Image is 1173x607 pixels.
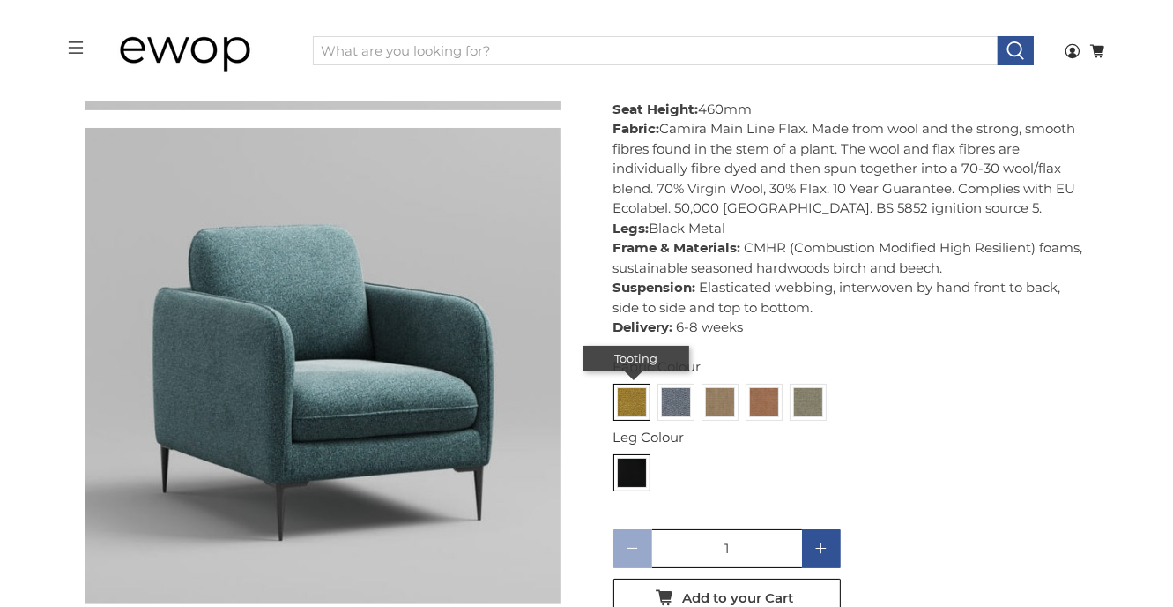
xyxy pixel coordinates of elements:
[613,60,1089,338] p: 730mmW x 900mmD x 850mmH Camira Main Line Flax. Made from wool and the strong, smooth fibres foun...
[85,128,561,604] a: Annecy Armchair
[650,220,726,236] span: Black Metal
[613,101,699,117] strong: Seat Height:
[682,590,793,606] span: Add to your Cart
[313,36,999,66] input: What are you looking for?
[613,428,1089,448] div: Leg Colour
[613,318,673,335] strong: Delivery:
[613,120,660,137] strong: Fabric:
[613,220,650,236] strong: Legs:
[613,279,696,296] strong: Suspension:
[613,357,1089,378] div: Fabric Colour
[699,101,753,117] span: 460mm
[583,346,689,372] div: Tooting
[613,239,741,256] strong: Frame & Materials:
